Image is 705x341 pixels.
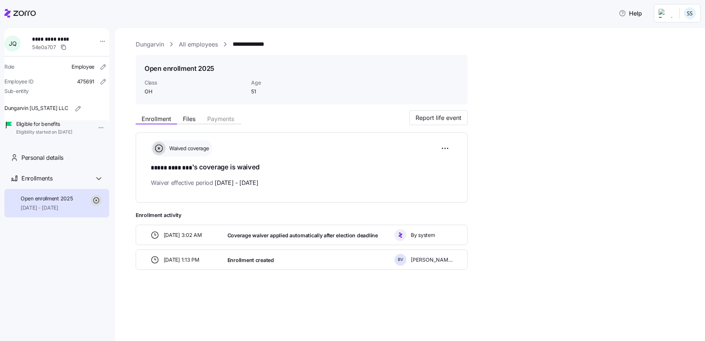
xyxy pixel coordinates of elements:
span: [DATE] - [DATE] [215,178,258,187]
span: Coverage waiver applied automatically after election deadline [228,232,378,239]
span: [DATE] - [DATE] [21,204,73,211]
img: b3a65cbeab486ed89755b86cd886e362 [684,7,696,19]
span: Eligibility started on [DATE] [16,129,72,135]
span: J Q [9,41,16,46]
a: All employees [179,40,218,49]
button: Report life event [409,110,468,125]
span: Open enrollment 2025 [21,195,73,202]
span: [PERSON_NAME] [411,256,453,263]
span: 54e0a707 [32,44,56,51]
span: Payments [207,116,234,122]
a: Dungarvin [136,40,164,49]
span: [DATE] 3:02 AM [164,231,202,239]
span: Waived coverage [167,145,209,152]
span: Age [251,79,325,86]
span: Enrollment activity [136,211,468,219]
span: Eligible for benefits [16,120,72,128]
span: Enrollment created [228,256,274,264]
span: Dungarvin [US_STATE] LLC [4,104,68,112]
span: OH [145,88,245,95]
span: B V [398,258,403,262]
span: By system [411,231,435,239]
span: 51 [251,88,325,95]
span: Class [145,79,245,86]
span: Enrollment [142,116,171,122]
span: [DATE] 1:13 PM [164,256,199,263]
span: Report life event [416,113,461,122]
button: Help [613,6,648,21]
span: Employee ID [4,78,34,85]
span: Employee [72,63,94,70]
span: Waiver effective period [151,178,258,187]
span: Files [183,116,195,122]
span: Personal details [21,153,63,162]
h1: Open enrollment 2025 [145,64,214,73]
img: Employer logo [659,9,673,18]
h1: 's coverage is waived [151,162,452,173]
span: 475691 [77,78,94,85]
span: Enrollments [21,174,52,183]
span: Sub-entity [4,87,29,95]
span: Help [619,9,642,18]
span: Role [4,63,14,70]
